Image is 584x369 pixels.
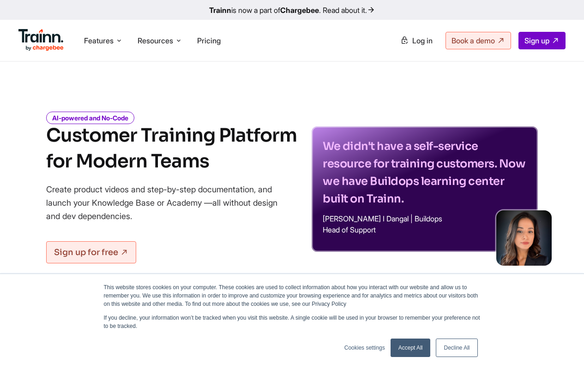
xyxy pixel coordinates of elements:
a: Log in [395,32,438,49]
a: Sign up [518,32,566,49]
p: This website stores cookies on your computer. These cookies are used to collect information about... [104,283,481,308]
a: Accept All [391,339,431,357]
a: Book a demo [446,32,511,49]
a: Decline All [436,339,477,357]
h1: Customer Training Platform for Modern Teams [46,123,297,174]
b: Trainn [209,6,231,15]
span: Resources [138,36,173,46]
p: We didn't have a self-service resource for training customers. Now we have Buildops learning cent... [323,137,527,208]
p: Create product videos and step-by-step documentation, and launch your Knowledge Base or Academy —... [46,183,291,223]
p: If you decline, your information won’t be tracked when you visit this website. A single cookie wi... [104,314,481,330]
span: Sign up [524,36,549,45]
b: Chargebee [280,6,319,15]
img: Trainn Logo [18,29,64,51]
p: [PERSON_NAME] I Dangal | Buildops [323,215,527,222]
a: Sign up for free [46,241,136,263]
img: sabina-buildops.d2e8138.png [496,210,552,266]
a: Cookies settings [344,344,385,352]
span: Log in [412,36,433,45]
a: Pricing [197,36,221,45]
span: Features [84,36,114,46]
i: AI-powered and No-Code [46,112,134,124]
p: Head of Support [323,226,527,233]
span: Book a demo [452,36,495,45]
